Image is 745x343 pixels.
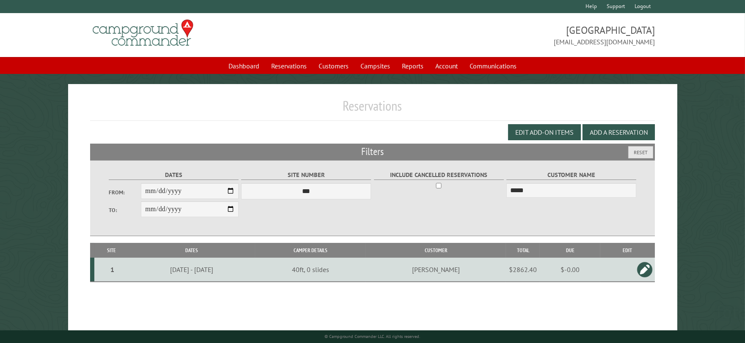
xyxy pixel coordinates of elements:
button: Reset [628,146,653,158]
th: Camper Details [255,243,366,258]
small: © Campground Commander LLC. All rights reserved. [325,334,421,339]
a: Communications [465,58,522,74]
button: Add a Reservation [583,124,655,140]
a: Account [430,58,463,74]
td: $-0.00 [540,258,600,282]
a: Campsites [355,58,395,74]
th: Due [540,243,600,258]
label: To: [109,206,141,214]
button: Edit Add-on Items [508,124,581,140]
th: Edit [600,243,655,258]
label: Customer Name [506,170,636,180]
h1: Reservations [90,98,654,121]
a: Reports [397,58,429,74]
div: 1 [98,265,126,274]
td: 40ft, 0 slides [255,258,366,282]
h2: Filters [90,144,654,160]
a: Dashboard [223,58,264,74]
a: Customers [313,58,354,74]
th: Dates [128,243,256,258]
div: [DATE] - [DATE] [129,265,254,274]
a: Reservations [266,58,312,74]
th: Site [94,243,128,258]
th: Total [506,243,540,258]
label: From: [109,188,141,196]
label: Dates [109,170,239,180]
label: Site Number [241,170,371,180]
td: $2862.40 [506,258,540,282]
img: Campground Commander [90,16,196,49]
td: [PERSON_NAME] [366,258,506,282]
label: Include Cancelled Reservations [374,170,504,180]
span: [GEOGRAPHIC_DATA] [EMAIL_ADDRESS][DOMAIN_NAME] [373,23,655,47]
th: Customer [366,243,506,258]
